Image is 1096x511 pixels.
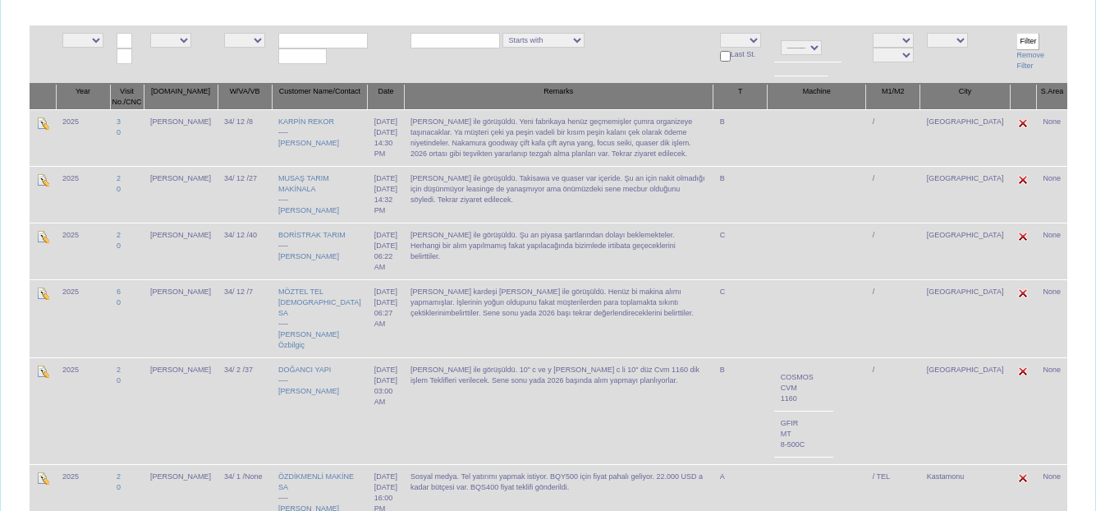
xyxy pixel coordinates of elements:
a: 0 [117,185,121,193]
td: [PERSON_NAME] ile görüşüldü. Şu an piyasa şartlarından dolayı beklemekteler. Herhangi bir alım ya... [404,223,713,279]
th: S.Area [1036,84,1067,110]
a: KARPİN REKOR [278,117,334,126]
td: ---- [272,357,368,464]
td: [GEOGRAPHIC_DATA] [920,357,1011,464]
a: 2 [117,174,121,182]
img: Edit [36,287,49,300]
td: 2025 [56,279,110,357]
a: [PERSON_NAME] [278,206,339,214]
td: [DATE] [368,357,404,464]
th: Customer Name/Contact [272,84,368,110]
td: 2025 [56,166,110,223]
td: [DATE] [368,223,404,279]
a: BORİSTRAK TARIM [278,231,346,239]
td: None [1036,109,1067,166]
td: ---- [272,279,368,357]
img: Edit [1016,173,1030,186]
a: [PERSON_NAME] [278,387,339,395]
a: MÖZTEL TEL [DEMOGRAPHIC_DATA] SA [278,288,361,317]
th: Remarks [404,84,713,110]
td: [PERSON_NAME] [144,357,218,464]
td: [PERSON_NAME] ile görüşüldü. Yeni fabrikaya henüz geçmemişler çumra organizeye taşınacaklar. Ya m... [404,109,713,166]
img: Edit [1016,472,1030,485]
th: Machine [768,84,866,110]
a: 0 [117,483,121,491]
a: 2 [117,366,121,374]
a: ÖZDİKMENLİ MAKİNE SA [278,472,354,491]
td: B [713,109,768,166]
img: Edit [1016,117,1030,130]
td: [GEOGRAPHIC_DATA] [920,166,1011,223]
a: DOĞANCI YAPI [278,366,331,374]
a: Remove Filter [1016,51,1044,70]
a: [PERSON_NAME] Özbilgiç [278,330,339,349]
th: City [920,84,1011,110]
td: [PERSON_NAME] [144,109,218,166]
input: Filter [1016,33,1039,50]
img: Edit [1016,365,1030,378]
img: Edit [1016,230,1030,243]
th: M1/M2 [866,84,920,110]
td: ---- [272,223,368,279]
td: GFIR MT 8-500C [774,411,820,457]
a: 0 [117,376,121,384]
td: [DATE] [368,279,404,357]
th: W/VA/VB [218,84,272,110]
td: [GEOGRAPHIC_DATA] [920,109,1011,166]
td: 34/ 2 /37 [218,357,272,464]
td: None [1036,357,1067,464]
a: 2 [117,472,121,481]
td: [PERSON_NAME] [144,166,218,223]
a: 6 [117,288,121,296]
td: 34/ 12 /27 [218,166,272,223]
th: Visit No./CNC [110,84,144,110]
td: C [713,223,768,279]
td: [PERSON_NAME] ile görüşüldü. Takisawa ve quaser var içeride. Şu an için nakit olmadığı için düşün... [404,166,713,223]
td: 2025 [56,109,110,166]
a: 0 [117,128,121,136]
img: Edit [1016,287,1030,300]
td: / [866,109,920,166]
td: None [1036,223,1067,279]
a: 2 [117,231,121,239]
td: 2025 [56,223,110,279]
td: [DATE] [368,109,404,166]
th: Date [368,84,404,110]
div: [DATE] 14:30 PM [374,127,397,159]
td: 34/ 12 /8 [218,109,272,166]
td: / [866,279,920,357]
td: 34/ 12 /40 [218,223,272,279]
td: [PERSON_NAME] [144,223,218,279]
a: MUSAŞ TARIM MAKİNALA [278,174,329,193]
td: COSMOS CVM 1160 [774,365,820,411]
img: Edit [36,230,49,243]
td: ---- [272,166,368,223]
a: 0 [117,298,121,306]
td: [DATE] [368,166,404,223]
img: Edit [36,365,49,378]
th: [DOMAIN_NAME] [144,84,218,110]
a: [PERSON_NAME] [278,139,339,147]
th: T [713,84,768,110]
td: / [866,166,920,223]
td: / [866,357,920,464]
div: [DATE] 03:00 AM [374,375,397,407]
div: [DATE] 06:27 AM [374,297,397,329]
a: 0 [117,242,121,250]
th: Year [56,84,110,110]
td: [PERSON_NAME] [144,279,218,357]
img: Edit [36,173,49,186]
img: Edit [36,472,49,485]
td: B [713,357,768,464]
td: [PERSON_NAME] ile görüşüldü. 10" c ve y [PERSON_NAME] c li 10" düz Cvm 1160 dik işlem Teklifleri ... [404,357,713,464]
td: B [713,166,768,223]
div: [DATE] 06:22 AM [374,241,397,273]
td: / [866,223,920,279]
td: 34/ 12 /7 [218,279,272,357]
img: Edit [36,117,49,130]
a: 3 [117,117,121,126]
td: None [1036,166,1067,223]
td: ---- [272,109,368,166]
td: 2025 [56,357,110,464]
td: [GEOGRAPHIC_DATA] [920,223,1011,279]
